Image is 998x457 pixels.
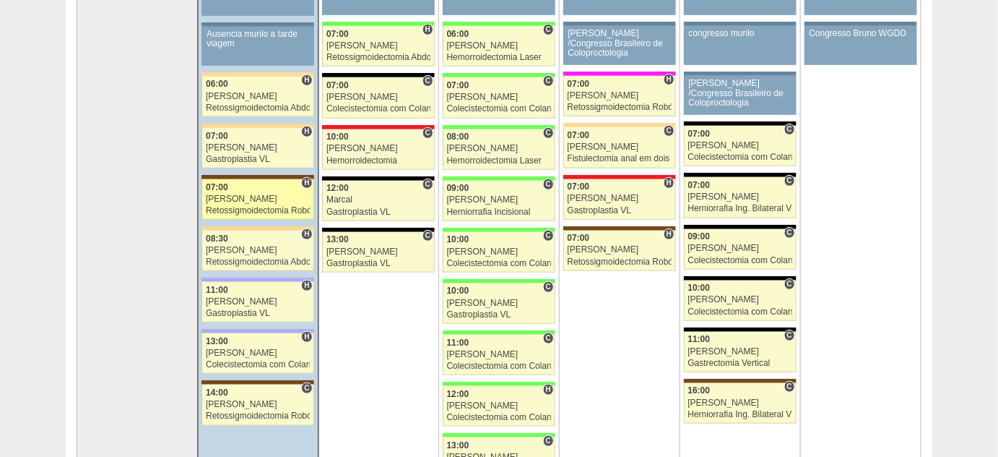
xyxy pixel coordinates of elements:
[422,230,433,242] span: Consultório
[326,234,349,244] span: 13:00
[543,384,554,396] span: Hospital
[684,177,797,218] a: C 07:00 [PERSON_NAME] Herniorrafia Ing. Bilateral VL
[688,256,793,265] div: Colecistectomia com Colangiografia VL
[784,381,795,393] span: Consultório
[684,22,797,26] div: Key: Aviso
[688,307,793,317] div: Colecistectomia com Colangiografia VL
[688,347,793,356] div: [PERSON_NAME]
[568,154,672,163] div: Fistulectomia anal em dois tempos
[684,225,797,229] div: Key: Blanc
[301,74,312,86] span: Hospital
[206,246,310,255] div: [PERSON_NAME]
[684,229,797,270] a: C 09:00 [PERSON_NAME] Colecistectomia com Colangiografia VL
[326,208,430,217] div: Gastroplastia VL
[688,204,793,213] div: Herniorrafia Ing. Bilateral VL
[563,226,676,231] div: Key: Santa Joana
[201,329,313,333] div: Key: Christóvão da Gama
[684,76,797,115] a: [PERSON_NAME] /Congresso Brasileiro de Coloproctologia
[563,72,676,76] div: Key: Pro Matre
[568,181,590,192] span: 07:00
[201,77,313,117] a: H 06:00 [PERSON_NAME] Retossigmoidectomia Abdominal VL
[568,142,672,152] div: [PERSON_NAME]
[201,22,313,27] div: Key: Aviso
[447,362,552,371] div: Colecistectomia com Colangiografia VL
[447,29,469,39] span: 06:00
[543,230,554,242] span: Consultório
[326,80,349,90] span: 07:00
[568,245,672,255] div: [PERSON_NAME]
[206,155,310,164] div: Gastroplastia VL
[447,208,552,217] div: Herniorrafia Incisional
[688,180,711,190] span: 07:00
[443,433,555,437] div: Key: Brasil
[422,127,433,139] span: Consultório
[422,75,433,87] span: Consultório
[206,92,310,101] div: [PERSON_NAME]
[563,22,676,26] div: Key: Aviso
[447,299,552,308] div: [PERSON_NAME]
[684,121,797,126] div: Key: Blanc
[563,76,676,116] a: H 07:00 [PERSON_NAME] Retossigmoidectomia Robótica
[201,278,313,282] div: Key: Christóvão da Gama
[688,359,793,368] div: Gastrectomia Vertical
[443,335,555,375] a: C 11:00 [PERSON_NAME] Colecistectomia com Colangiografia VL
[201,175,313,179] div: Key: Santa Joana
[784,278,795,290] span: Consultório
[563,123,676,127] div: Key: Bartira
[206,388,228,398] span: 14:00
[804,26,917,65] a: Congresso Bruno WGDD
[664,228,674,240] span: Hospital
[447,247,552,257] div: [PERSON_NAME]
[326,104,430,114] div: Colecistectomia com Colangiografia VL
[326,41,430,51] div: [PERSON_NAME]
[201,385,313,425] a: C 14:00 [PERSON_NAME] Retossigmoidectomia Robótica
[684,26,797,65] a: congresso murilo
[201,380,313,385] div: Key: Santa Joana
[447,310,552,320] div: Gastroplastia VL
[207,30,309,48] div: Ausencia murilo a tarde viagem
[206,131,228,141] span: 07:00
[447,338,469,348] span: 11:00
[322,228,435,232] div: Key: Blanc
[206,285,228,295] span: 11:00
[201,72,313,77] div: Key: Bartira
[688,141,793,150] div: [PERSON_NAME]
[664,125,674,137] span: Consultório
[688,129,711,139] span: 07:00
[804,22,917,26] div: Key: Aviso
[206,234,228,244] span: 08:30
[568,79,590,89] span: 07:00
[563,179,676,220] a: H 07:00 [PERSON_NAME] Gastroplastia VL
[443,330,555,335] div: Key: Brasil
[201,179,313,220] a: H 07:00 [PERSON_NAME] Retossigmoidectomia Robótica
[568,194,672,203] div: [PERSON_NAME]
[322,26,435,67] a: H 07:00 [PERSON_NAME] Retossigmoidectomia Abdominal VL
[543,127,554,139] span: Consultório
[443,228,555,232] div: Key: Brasil
[447,104,552,114] div: Colecistectomia com Colangiografia VL
[447,440,469,450] span: 13:00
[326,53,430,62] div: Retossigmoidectomia Abdominal VL
[563,231,676,271] a: H 07:00 [PERSON_NAME] Retossigmoidectomia Robótica
[443,176,555,181] div: Key: Brasil
[543,179,554,190] span: Consultório
[443,279,555,283] div: Key: Brasil
[422,24,433,35] span: Hospital
[326,259,430,268] div: Gastroplastia VL
[326,156,430,166] div: Hemorroidectomia
[443,73,555,77] div: Key: Brasil
[326,29,349,39] span: 07:00
[206,336,228,346] span: 13:00
[684,281,797,321] a: C 10:00 [PERSON_NAME] Colecistectomia com Colangiografia VL
[206,360,310,370] div: Colecistectomia com Colangiografia VL
[443,125,555,129] div: Key: Brasil
[206,206,310,215] div: Retossigmoidectomia Robótica
[206,349,310,358] div: [PERSON_NAME]
[664,177,674,189] span: Hospital
[326,132,349,142] span: 10:00
[326,195,430,205] div: Marcal
[447,183,469,193] span: 09:00
[447,259,552,268] div: Colecistectomia com Colangiografia VL
[201,333,313,374] a: H 13:00 [PERSON_NAME] Colecistectomia com Colangiografia VL
[684,383,797,424] a: C 16:00 [PERSON_NAME] Herniorrafia Ing. Bilateral VL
